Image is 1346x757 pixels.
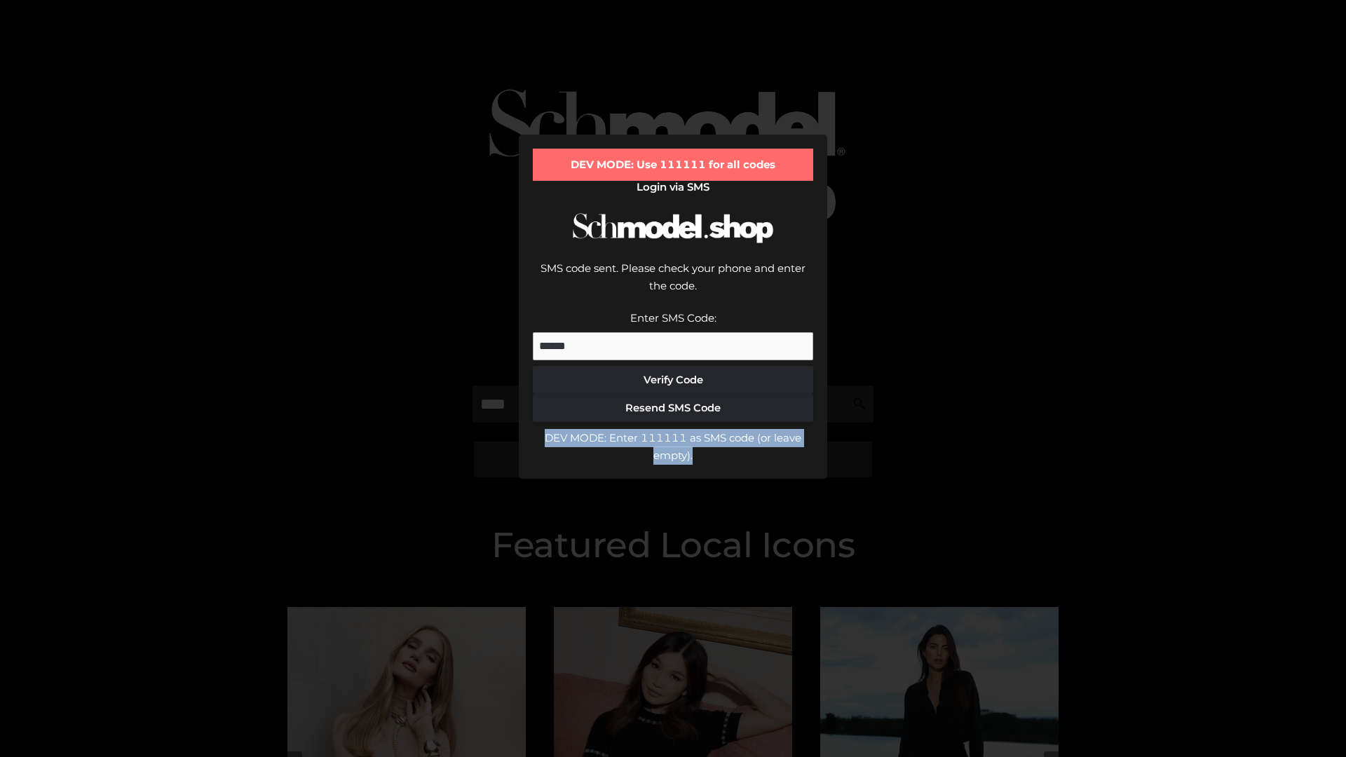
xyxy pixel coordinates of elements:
img: Schmodel Logo [568,200,778,256]
div: SMS code sent. Please check your phone and enter the code. [533,259,813,309]
div: DEV MODE: Use 111111 for all codes [533,149,813,181]
h2: Login via SMS [533,181,813,193]
button: Resend SMS Code [533,394,813,422]
label: Enter SMS Code: [630,311,716,325]
button: Verify Code [533,366,813,394]
div: DEV MODE: Enter 111111 as SMS code (or leave empty). [533,429,813,465]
